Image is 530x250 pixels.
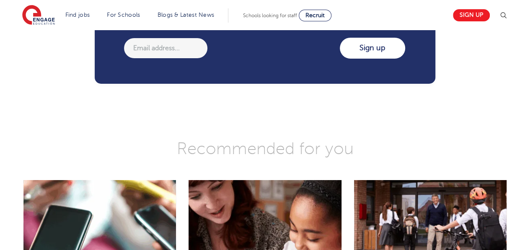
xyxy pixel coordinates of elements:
[305,12,325,18] span: Recruit
[22,5,55,26] img: Engage Education
[65,12,90,18] a: Find jobs
[453,9,490,21] a: Sign up
[17,138,513,159] h3: Recommended for you
[107,12,140,18] a: For Schools
[243,13,297,18] span: Schools looking for staff
[124,38,207,58] input: Email address...
[158,12,215,18] a: Blogs & Latest News
[299,10,331,21] a: Recruit
[340,38,405,59] input: Sign up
